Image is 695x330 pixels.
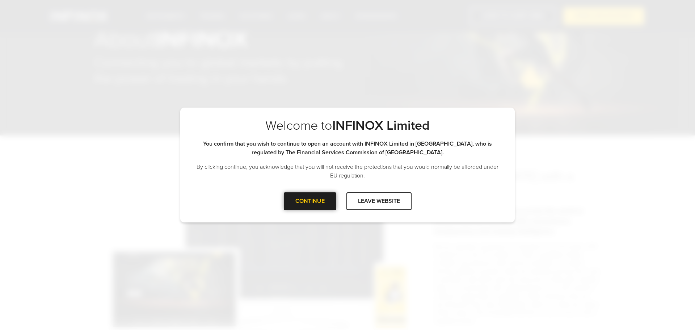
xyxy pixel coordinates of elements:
strong: INFINOX Limited [332,118,430,133]
div: CONTINUE [284,192,336,210]
div: LEAVE WEBSITE [346,192,412,210]
p: By clicking continue, you acknowledge that you will not receive the protections that you would no... [195,163,500,180]
p: Welcome to [195,118,500,134]
strong: You confirm that you wish to continue to open an account with INFINOX Limited in [GEOGRAPHIC_DATA... [203,140,492,156]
